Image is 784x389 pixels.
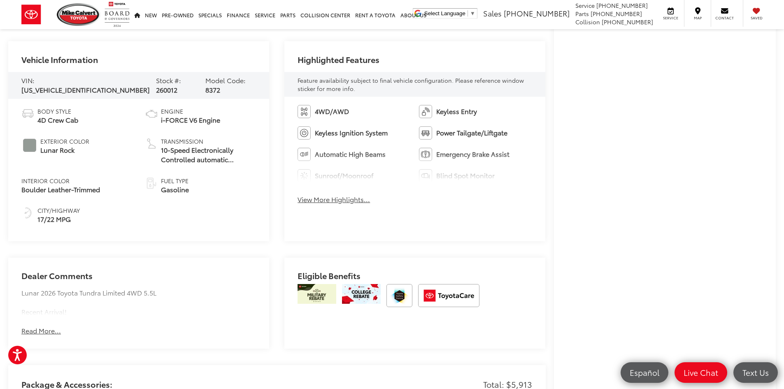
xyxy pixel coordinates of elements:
span: Sales [483,8,502,19]
img: Power Tailgate/Liftgate [419,126,432,140]
img: Keyless Ignition System [298,126,311,140]
span: Model Code: [205,75,246,85]
span: i-FORCE V6 Engine [161,115,220,125]
span: ▼ [470,10,475,16]
span: Feature availability subject to final vehicle configuration. Please reference window sticker for ... [298,76,524,93]
img: ToyotaCare Mike Calvert Toyota Houston TX [418,284,479,307]
span: Live Chat [679,367,722,377]
span: #949B96 [23,139,36,152]
span: Contact [715,15,734,21]
span: Lunar Rock [40,145,89,155]
h2: Dealer Comments [21,271,256,288]
div: Lunar 2026 Toyota Tundra Limited 4WD 5.5L Recent Arrival! [21,288,256,317]
h2: Highlighted Features [298,55,379,64]
img: Automatic High Beams [298,148,311,161]
img: /static/brand-toyota/National_Assets/toyota-military-rebate.jpeg?height=48 [298,284,336,304]
span: [PHONE_NUMBER] [591,9,642,18]
img: Emergency Brake Assist [419,148,432,161]
button: View More Highlights... [298,195,370,204]
span: Parts [575,9,589,18]
span: Exterior Color [40,137,89,145]
span: 4WD/AWD [315,107,349,116]
span: Text Us [738,367,773,377]
a: Select Language​ [424,10,475,16]
h2: Eligible Benefits [298,271,532,284]
span: Collision [575,18,600,26]
img: Fuel Economy [21,206,35,219]
span: Select Language [424,10,465,16]
span: Boulder Leather-Trimmed [21,185,100,194]
h2: Package & Accessories: [21,380,112,389]
span: [PHONE_NUMBER] [602,18,653,26]
span: Keyless Ignition System [315,128,388,137]
span: Engine [161,107,220,115]
img: Mike Calvert Toyota [57,3,100,26]
span: Saved [747,15,765,21]
span: Español [626,367,663,377]
img: Toyota Safety Sense Mike Calvert Toyota Houston TX [386,284,412,307]
span: Body Style [37,107,78,115]
span: Gasoline [161,185,189,194]
img: /static/brand-toyota/National_Assets/toyota-college-grad.jpeg?height=48 [342,284,381,304]
span: 4D Crew Cab [37,115,78,125]
a: Live Chat [675,362,727,383]
span: Transmission [161,137,256,145]
span: [PHONE_NUMBER] [504,8,570,19]
span: Keyless Entry [436,107,477,116]
span: City/Highway [37,206,80,214]
img: Keyless Entry [419,105,432,118]
button: Read More... [21,326,61,335]
span: ​ [468,10,468,16]
a: Text Us [733,362,778,383]
span: Service [575,1,595,9]
span: Interior Color [21,177,100,185]
span: Map [689,15,707,21]
span: 8372 [205,85,220,94]
span: Fuel Type [161,177,189,185]
span: [PHONE_NUMBER] [596,1,648,9]
span: Service [661,15,680,21]
span: Power Tailgate/Liftgate [436,128,507,137]
a: Español [621,362,668,383]
img: 4WD/AWD [298,105,311,118]
span: 10-Speed Electronically Controlled automatic Transmission with intelligence (ECT-i) and sequentia... [161,145,256,164]
span: 17/22 MPG [37,214,80,224]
